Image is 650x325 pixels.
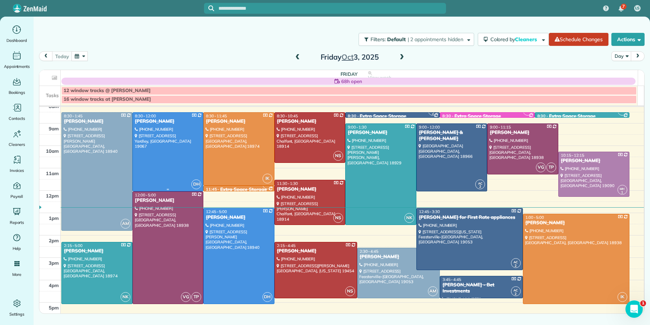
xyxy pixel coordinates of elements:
span: 7 [622,4,625,9]
span: 10:15 - 12:15 [561,153,584,158]
div: [PERSON_NAME] [347,130,414,136]
button: prev [39,51,53,61]
span: 8:30 - 10:45 [277,113,298,118]
span: 11am [46,170,59,176]
span: 2:30 - 4:45 [360,249,378,254]
div: [PERSON_NAME] [277,118,343,125]
span: Settings [9,311,25,318]
span: 5pm [49,305,59,311]
span: DH [263,292,272,302]
div: [PERSON_NAME] [64,118,130,125]
button: Colored byCleaners [478,33,549,46]
span: 9:00 - 12:00 [419,125,440,130]
span: Default [387,36,406,43]
span: 12pm [46,193,59,199]
span: Cleaners [9,141,25,148]
button: Day [611,51,631,61]
span: 8:30 - 1:45 [64,113,83,118]
div: Extra Space Storage [454,113,501,120]
div: [PERSON_NAME] for First Rate appliances [419,214,521,221]
div: [PERSON_NAME] [135,198,201,204]
span: LS [635,5,640,11]
small: 2 [511,263,520,269]
div: [PERSON_NAME] [525,220,627,226]
div: [PERSON_NAME] [205,214,272,221]
span: 9:00 - 1:30 [348,125,367,130]
span: IK [263,174,272,183]
div: Extra Space Storage [360,113,406,120]
button: next [631,51,645,61]
div: Extra Space Storage [549,113,595,120]
span: 8:30 - 11:45 [206,113,227,118]
a: Bookings [3,76,31,96]
span: MH [620,187,625,191]
iframe: Intercom live chat [625,300,643,318]
div: [PERSON_NAME] [560,158,627,164]
span: VG [181,292,191,302]
svg: Focus search [208,5,214,11]
span: 2:15 - 4:45 [277,243,296,248]
div: [PERSON_NAME] [359,254,438,260]
span: 9am [49,126,59,131]
a: Dashboard [3,24,31,44]
span: AC [478,181,482,185]
span: 1pm [49,215,59,221]
a: Settings [3,298,31,318]
span: Appointments [4,63,30,70]
a: Payroll [3,180,31,200]
span: Payroll [10,193,23,200]
span: 68h open [341,78,362,85]
span: 4pm [49,282,59,288]
div: [PERSON_NAME] [277,186,343,192]
div: 7 unread notifications [614,1,629,17]
span: DH [191,179,201,189]
span: AM [121,219,130,229]
div: [PERSON_NAME] [277,248,355,254]
a: Filters: Default | 2 appointments hidden [355,33,474,46]
span: 2pm [49,238,59,243]
span: Invoices [10,167,24,174]
span: Colored by [490,36,539,43]
span: Contacts [9,115,25,122]
span: 11:30 - 1:30 [277,181,298,186]
div: [PERSON_NAME] [205,118,272,125]
span: 2:15 - 5:00 [64,243,83,248]
span: 16 window tracks at [PERSON_NAME] [64,96,151,102]
span: NK [404,213,414,223]
span: 8:30 - 12:00 [135,113,156,118]
div: [PERSON_NAME] - Bet Investments [442,282,520,294]
span: 9:00 - 11:15 [490,125,511,130]
span: 12 window tracks @ [PERSON_NAME] [64,88,151,94]
span: Cleaners [515,36,538,43]
span: 3pm [49,260,59,266]
span: TP [191,292,201,302]
span: AM [428,286,438,296]
span: Help [13,245,21,252]
a: Schedule Changes [549,33,608,46]
div: [PERSON_NAME] [489,130,556,136]
div: [PERSON_NAME] & [PERSON_NAME] [419,130,485,142]
span: TP [546,162,556,172]
span: | 2 appointments hidden [408,36,463,43]
span: Friday [341,71,357,77]
span: NS [333,151,343,161]
span: 1:00 - 5:00 [525,215,544,220]
button: today [52,51,72,61]
span: Reports [10,219,24,226]
span: AC [513,260,518,264]
small: 2 [476,183,485,190]
a: Help [3,232,31,252]
button: Actions [611,33,645,46]
a: Contacts [3,102,31,122]
a: Reports [3,206,31,226]
span: NK [121,292,130,302]
a: Invoices [3,154,31,174]
div: Extra Space Storage [220,187,267,193]
a: Cleaners [3,128,31,148]
button: Filters: Default | 2 appointments hidden [359,33,474,46]
span: NS [333,213,343,223]
div: [PERSON_NAME] [135,118,201,125]
span: 10am [46,148,59,154]
span: VG [536,162,546,172]
span: 1 [640,300,646,306]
